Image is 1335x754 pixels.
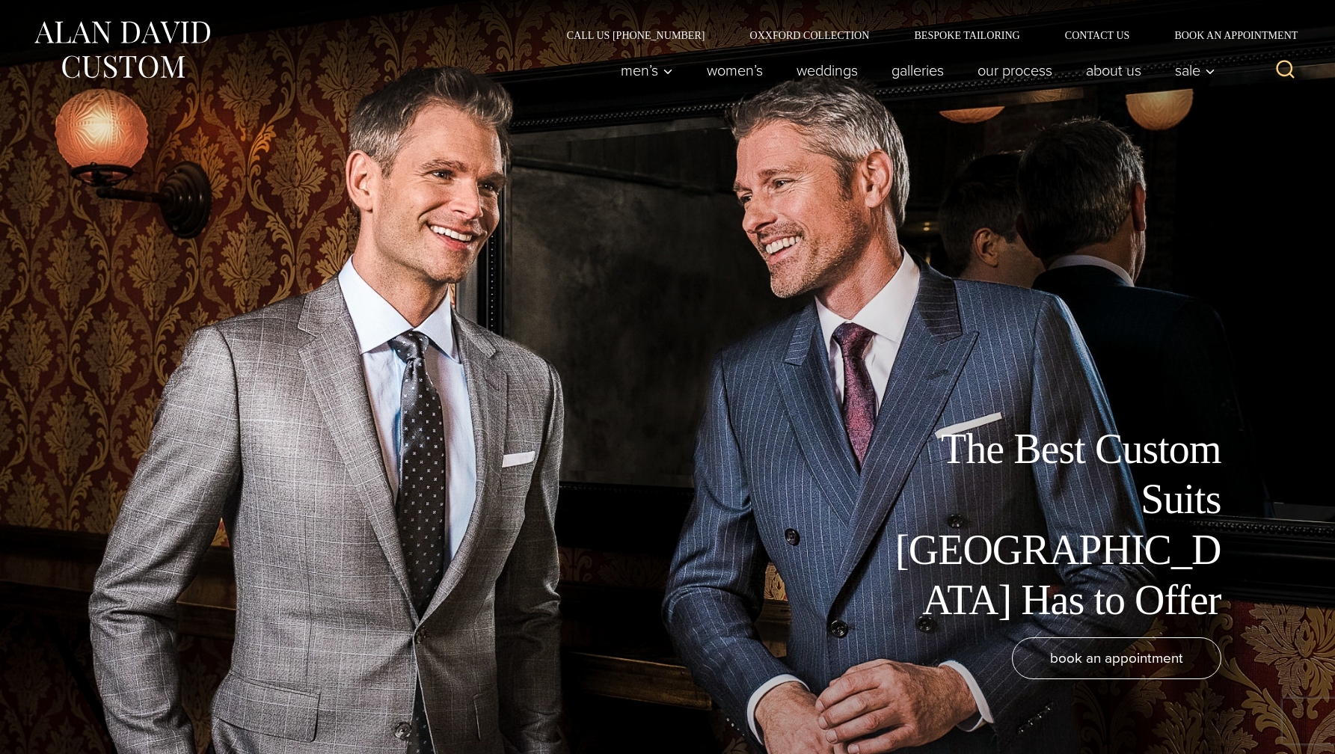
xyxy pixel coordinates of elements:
a: Contact Us [1043,30,1153,40]
img: Alan David Custom [32,16,212,83]
a: book an appointment [1012,637,1221,679]
a: Oxxford Collection [727,30,891,40]
span: Sale [1175,63,1215,78]
a: Galleries [874,55,960,85]
span: book an appointment [1050,647,1183,669]
a: Bespoke Tailoring [891,30,1042,40]
button: View Search Form [1268,52,1304,88]
a: Call Us [PHONE_NUMBER] [544,30,728,40]
a: Book an Appointment [1152,30,1303,40]
nav: Primary Navigation [604,55,1223,85]
a: About Us [1069,55,1158,85]
a: weddings [779,55,874,85]
a: Our Process [960,55,1069,85]
a: Women’s [690,55,779,85]
span: Men’s [621,63,673,78]
h1: The Best Custom Suits [GEOGRAPHIC_DATA] Has to Offer [885,424,1221,625]
nav: Secondary Navigation [544,30,1304,40]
